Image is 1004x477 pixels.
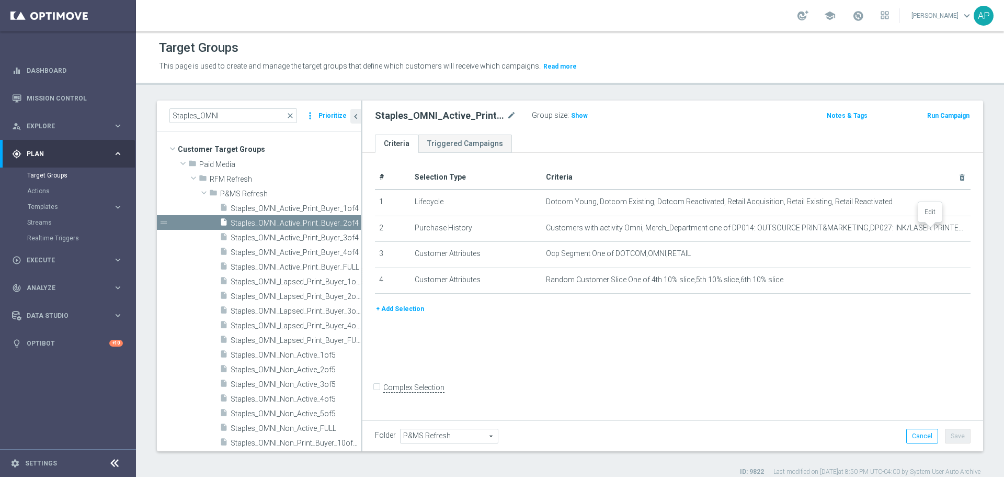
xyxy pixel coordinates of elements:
[220,438,228,450] i: insert_drive_file
[27,183,135,199] div: Actions
[27,187,109,195] a: Actions
[12,150,123,158] div: gps_fixed Plan keyboard_arrow_right
[12,57,123,84] div: Dashboard
[231,424,361,433] span: Staples_OMNI_Non_Active_FULL
[27,257,113,263] span: Execute
[410,216,542,242] td: Purchase History
[27,199,135,215] div: Templates
[773,468,980,476] label: Last modified on [DATE] at 8:50 PM UTC-04:00 by System User Auto Archive
[12,339,123,348] button: lightbulb Optibot +10
[317,109,348,123] button: Prioritize
[12,339,21,348] i: lightbulb
[410,268,542,294] td: Customer Attributes
[220,291,228,303] i: insert_drive_file
[824,10,836,21] span: school
[27,285,113,291] span: Analyze
[906,429,938,443] button: Cancel
[231,292,361,301] span: Staples_OMNI_Lapsed_Print_Buyer_2of4
[546,197,893,206] span: Dotcom Young, Dotcom Existing, Dotcom Reactivated, Retail Acquisition, Retail Existing, Retail Re...
[974,6,994,26] div: AP
[12,256,123,264] div: play_circle_outline Execute keyboard_arrow_right
[910,8,974,24] a: [PERSON_NAME]keyboard_arrow_down
[12,284,123,292] button: track_changes Analyze keyboard_arrow_right
[375,242,410,268] td: 3
[375,109,505,122] h2: Staples_OMNI_Active_Print_Buyer_2of4
[231,278,361,286] span: Staples_OMNI_Lapsed_Print_Buyer_1of4
[220,364,228,376] i: insert_drive_file
[12,66,123,75] button: equalizer Dashboard
[926,110,971,121] button: Run Campaign
[375,268,410,294] td: 4
[220,408,228,420] i: insert_drive_file
[826,110,869,121] button: Notes & Tags
[546,249,691,258] span: Ocp Segment One of DOTCOM,OMNI,RETAIL
[199,174,207,186] i: folder
[12,312,123,320] button: Data Studio keyboard_arrow_right
[12,149,21,159] i: gps_fixed
[27,215,135,230] div: Streams
[220,190,361,198] span: P&amp;MS Refresh
[27,230,135,246] div: Realtime Triggers
[418,135,512,153] a: Triggered Campaigns
[231,307,361,316] span: Staples_OMNI_Lapsed_Print_Buyer_3of4
[12,122,123,130] button: person_search Explore keyboard_arrow_right
[27,234,109,242] a: Realtime Triggers
[28,204,102,210] span: Templates
[27,171,109,180] a: Target Groups
[375,135,418,153] a: Criteria
[113,310,123,320] i: keyboard_arrow_right
[12,311,113,320] div: Data Studio
[12,94,123,103] div: Mission Control
[231,234,361,242] span: Staples_OMNI_Active_Print_Buyer_3of4
[27,151,113,157] span: Plan
[375,165,410,190] th: #
[305,108,315,123] i: more_vert
[351,112,361,121] i: chevron_left
[27,84,123,112] a: Mission Control
[220,423,228,435] i: insert_drive_file
[220,306,228,318] i: insert_drive_file
[28,204,113,210] div: Templates
[113,202,123,212] i: keyboard_arrow_right
[209,188,218,201] i: folder
[231,409,361,418] span: Staples_OMNI_Non_Active_5of5
[231,365,361,374] span: Staples_OMNI_Non_Active_2of5
[27,313,113,319] span: Data Studio
[410,165,542,190] th: Selection Type
[27,57,123,84] a: Dashboard
[113,255,123,265] i: keyboard_arrow_right
[231,263,361,272] span: Staples_OMNI_Active_Print_Buyer_FULL
[113,283,123,293] i: keyboard_arrow_right
[220,379,228,391] i: insert_drive_file
[375,431,396,440] label: Folder
[113,121,123,131] i: keyboard_arrow_right
[567,111,569,120] label: :
[231,380,361,389] span: Staples_OMNI_Non_Active_3of5
[383,383,444,393] label: Complex Selection
[12,256,113,265] div: Execute
[27,329,109,357] a: Optibot
[961,10,973,21] span: keyboard_arrow_down
[945,429,971,443] button: Save
[532,111,567,120] label: Group size
[410,242,542,268] td: Customer Attributes
[169,108,297,123] input: Quick find group or folder
[231,204,361,213] span: Staples_OMNI_Active_Print_Buyer_1of4
[546,224,966,232] span: Customers with activity Omni, Merch_Department one of DP014: OUTSOURCE PRINT&MARKETING,DP027: INK...
[178,142,361,157] span: Customer Target Groups
[546,173,573,181] span: Criteria
[27,203,123,211] button: Templates keyboard_arrow_right
[12,329,123,357] div: Optibot
[375,303,425,315] button: + Add Selection
[220,262,228,274] i: insert_drive_file
[12,149,113,159] div: Plan
[159,62,541,70] span: This page is used to create and manage the target groups that define which customers will receive...
[12,84,123,112] div: Mission Control
[12,256,21,265] i: play_circle_outline
[113,149,123,159] i: keyboard_arrow_right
